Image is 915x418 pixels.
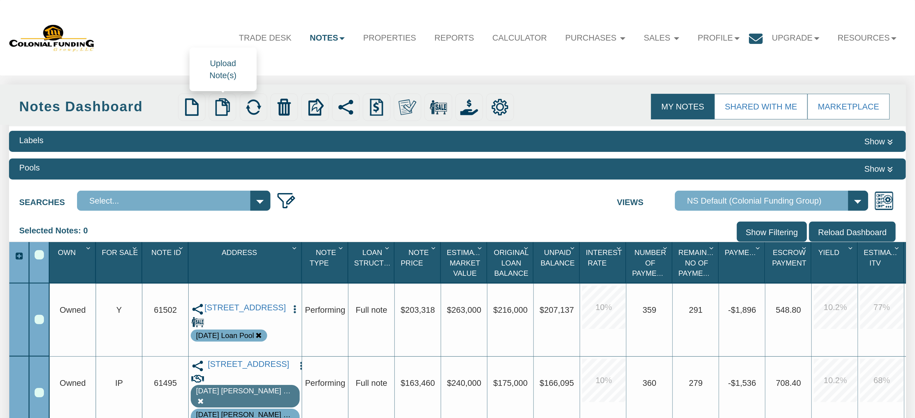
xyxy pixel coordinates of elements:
[556,26,635,50] a: Purchases
[814,244,857,281] div: Yield Sort None
[214,98,231,116] img: copy.png
[722,244,765,281] div: Sort None
[494,248,529,278] span: Original Loan Balance
[230,26,301,50] a: Trade Desk
[60,378,86,388] span: Owned
[689,305,703,315] span: 291
[776,378,801,388] span: 708.40
[60,305,86,315] span: Owned
[583,244,626,281] div: Interest Rate Sort None
[874,191,894,211] img: views.png
[776,305,801,315] span: 548.80
[58,248,76,257] span: Own
[430,98,447,116] img: for_sale.png
[818,248,839,257] span: Yield
[582,286,626,329] div: 10.0
[356,378,387,388] span: Full note
[447,305,481,315] span: $263,000
[860,286,904,329] div: 77.0
[276,191,296,211] img: edit_filter_icon.png
[814,359,857,402] div: 10.2
[397,244,440,281] div: Note Price Sort None
[447,248,488,278] span: Estimated Market Value
[191,316,204,328] img: for_sale.png
[190,48,257,91] div: Upload Note(s)
[491,98,509,116] img: settings.png
[860,359,904,402] div: 68.0
[19,97,175,116] div: Notes Dashboard
[304,244,348,281] div: Sort None
[768,244,811,281] div: Sort None
[98,244,141,281] div: Sort None
[102,248,138,257] span: For Sale
[191,244,301,281] div: Address Sort None
[35,315,44,324] div: Row 1, Row Selection Checkbox
[222,248,257,257] span: Address
[444,244,487,281] div: Sort None
[310,248,336,267] span: Note Type
[305,305,345,315] span: Performing
[809,222,896,242] input: Reload Dashboard
[301,26,354,50] a: Notes
[151,248,181,257] span: Note Id
[116,305,122,315] span: Y
[305,378,345,388] span: Performing
[204,303,286,313] a: 2701 Huckleberry, Pasadena, TX, 77502
[540,378,574,388] span: $166,095
[814,286,857,329] div: 10.2
[483,26,556,50] a: Calculator
[679,248,720,278] span: Remaining No Of Payments
[582,359,626,402] div: 10.0
[9,23,95,52] img: 579666
[337,98,355,116] img: share.svg
[98,244,141,281] div: For Sale Sort None
[145,244,188,281] div: Note Id Sort None
[401,248,429,267] span: Note Price
[846,242,857,253] div: Column Menu
[290,242,301,253] div: Column Menu
[304,244,348,281] div: Note Type Sort None
[493,305,528,315] span: $216,000
[183,98,201,116] img: new.png
[643,305,657,315] span: 359
[35,388,44,397] div: Row 2, Row Selection Checkbox
[814,244,857,281] div: Sort None
[290,304,300,314] img: cell-menu.png
[429,242,440,253] div: Column Menu
[354,26,425,50] a: Properties
[19,191,77,208] label: Searches
[660,242,672,253] div: Column Menu
[586,248,622,267] span: Interest Rate
[191,360,204,372] img: share.svg
[799,242,811,253] div: Column Menu
[707,242,718,253] div: Column Menu
[444,244,487,281] div: Estimated Market Value Sort None
[351,244,394,281] div: Sort None
[397,244,440,281] div: Sort None
[725,248,776,257] span: Payment(P&I)
[115,378,123,388] span: IP
[675,244,718,281] div: Sort None
[617,191,675,208] label: Views
[521,242,533,253] div: Column Menu
[145,244,188,281] div: Sort None
[19,162,40,174] div: Pools
[356,305,387,315] span: Full note
[614,242,625,253] div: Column Menu
[541,248,575,267] span: Unpaid Balance
[583,244,626,281] div: Sort None
[154,305,177,315] span: 61502
[290,303,300,315] button: Press to open the note menu
[382,242,394,253] div: Column Menu
[275,98,293,116] img: trash.png
[19,222,92,239] div: Selected Notes: 0
[635,26,689,50] a: Sales
[204,359,293,369] a: 7118 Heron, Houston, TX, 77087
[675,244,718,281] div: Remaining No Of Payments Sort None
[728,305,756,315] span: -$1,896
[864,248,905,267] span: Estimated Itv
[629,244,672,281] div: Number Of Payments Sort None
[460,98,478,116] img: purchase_offer.png
[19,134,44,146] div: Labels
[861,244,904,281] div: Estimated Itv Sort None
